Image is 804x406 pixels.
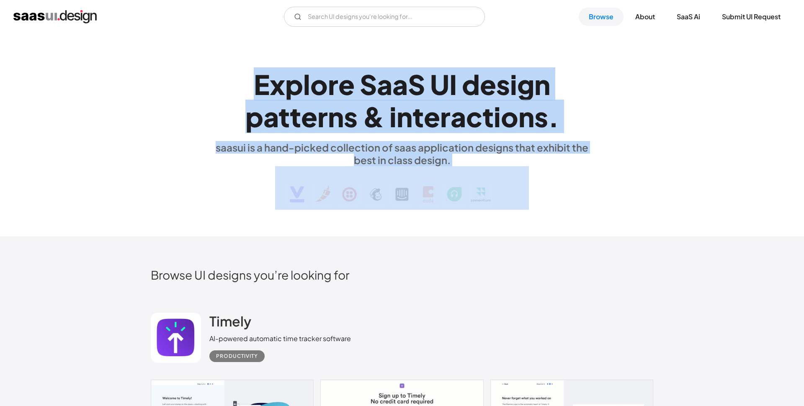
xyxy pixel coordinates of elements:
[284,7,485,27] input: Search UI designs you're looking for...
[209,313,251,334] a: Timely
[209,313,251,329] h2: Timely
[284,7,485,27] form: Email Form
[275,166,529,210] img: text, icon, saas logo
[712,8,791,26] a: Submit UI Request
[151,267,653,282] h2: Browse UI designs you’re looking for
[13,10,97,23] a: home
[579,8,624,26] a: Browse
[216,351,258,361] div: Productivity
[209,141,595,166] div: saasui is a hand-picked collection of saas application designs that exhibit the best in class des...
[209,68,595,133] h1: Explore SaaS UI design patterns & interactions.
[625,8,665,26] a: About
[667,8,710,26] a: SaaS Ai
[209,334,351,344] div: AI-powered automatic time tracker software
